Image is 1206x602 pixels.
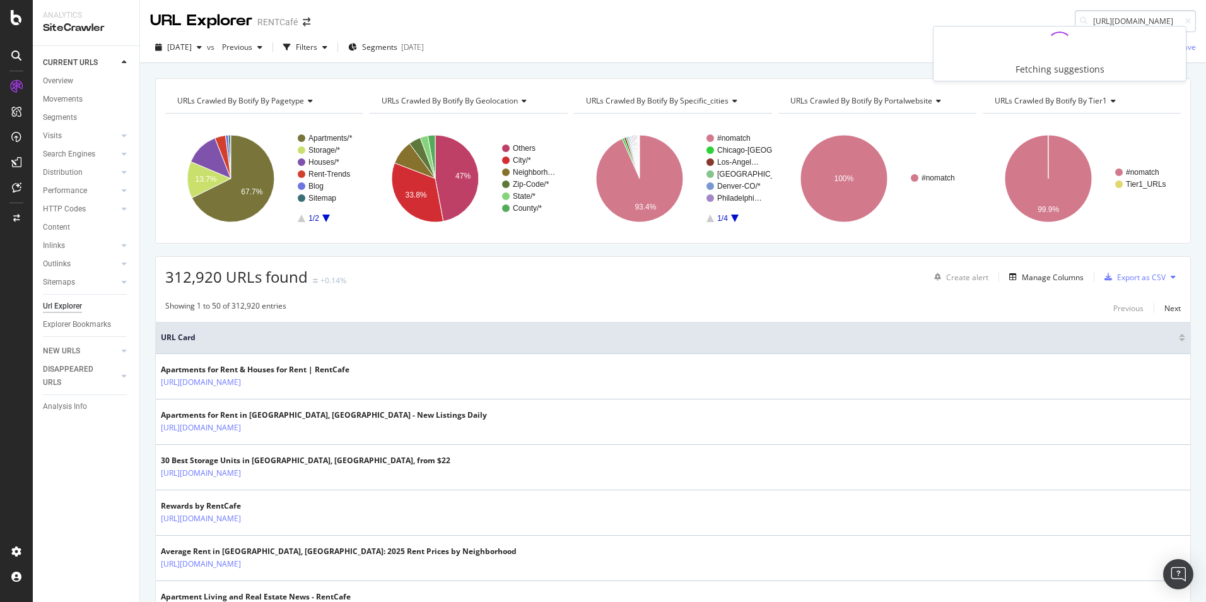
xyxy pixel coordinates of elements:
[278,37,332,57] button: Filters
[43,10,129,21] div: Analytics
[177,95,304,106] span: URLs Crawled By Botify By pagetype
[43,345,118,358] a: NEW URLS
[43,257,71,271] div: Outlinks
[717,158,759,167] text: Los-Angel…
[43,400,87,413] div: Analysis Info
[150,37,207,57] button: [DATE]
[43,239,65,252] div: Inlinks
[165,300,286,316] div: Showing 1 to 50 of 312,920 entries
[161,500,296,512] div: Rewards by RentCafe
[1164,300,1181,316] button: Next
[343,37,429,57] button: Segments[DATE]
[161,467,241,480] a: [URL][DOMAIN_NAME]
[257,16,298,28] div: RENTCafé
[513,180,549,189] text: Zip-Code/*
[308,158,339,167] text: Houses/*
[161,422,241,434] a: [URL][DOMAIN_NAME]
[513,204,542,213] text: County/*
[308,214,319,223] text: 1/2
[382,95,518,106] span: URLs Crawled By Botify By geolocation
[43,276,75,289] div: Sitemaps
[207,42,217,52] span: vs
[217,37,267,57] button: Previous
[778,124,976,233] svg: A chart.
[946,272,988,283] div: Create alert
[43,129,118,143] a: Visits
[165,124,363,233] svg: A chart.
[513,192,536,201] text: State/*
[717,146,831,155] text: Chicago-[GEOGRAPHIC_DATA]/*
[43,184,87,198] div: Performance
[43,300,131,313] a: Url Explorer
[362,42,397,52] span: Segments
[1163,559,1193,589] div: Open Intercom Messenger
[308,194,336,203] text: Sitemap
[1113,300,1144,316] button: Previous
[43,56,98,69] div: CURRENT URLS
[717,170,882,179] text: [GEOGRAPHIC_DATA]-[GEOGRAPHIC_DATA]/*
[922,174,955,182] text: #nomatch
[370,124,568,233] svg: A chart.
[1117,272,1166,283] div: Export as CSV
[43,203,118,216] a: HTTP Codes
[43,166,83,179] div: Distribution
[1126,168,1159,177] text: #nomatch
[161,376,241,389] a: [URL][DOMAIN_NAME]
[308,170,350,179] text: Rent-Trends
[574,124,772,233] div: A chart.
[401,42,424,52] div: [DATE]
[167,42,192,52] span: 2025 Aug. 20th
[513,144,536,153] text: Others
[161,512,241,525] a: [URL][DOMAIN_NAME]
[583,91,761,111] h4: URLs Crawled By Botify By specific_cities
[150,10,252,32] div: URL Explorer
[43,318,111,331] div: Explorer Bookmarks
[43,400,131,413] a: Analysis Info
[303,18,310,27] div: arrow-right-arrow-left
[513,156,531,165] text: City/*
[43,93,83,106] div: Movements
[635,203,656,211] text: 93.4%
[717,134,751,143] text: #nomatch
[1164,303,1181,314] div: Next
[175,91,352,111] h4: URLs Crawled By Botify By pagetype
[43,257,118,271] a: Outlinks
[405,191,426,199] text: 33.8%
[43,300,82,313] div: Url Explorer
[43,56,118,69] a: CURRENT URLS
[161,332,1176,343] span: URL Card
[455,172,471,180] text: 47%
[717,182,761,191] text: Denver-CO/*
[43,363,107,389] div: DISAPPEARED URLS
[43,93,131,106] a: Movements
[195,175,216,184] text: 13.7%
[161,558,241,570] a: [URL][DOMAIN_NAME]
[308,146,340,155] text: Storage/*
[43,74,131,88] a: Overview
[513,168,555,177] text: Neighborh…
[43,184,118,198] a: Performance
[43,318,131,331] a: Explorer Bookmarks
[1022,272,1084,283] div: Manage Columns
[161,455,450,466] div: 30 Best Storage Units in [GEOGRAPHIC_DATA], [GEOGRAPHIC_DATA], from $22
[983,124,1181,233] svg: A chart.
[43,221,131,234] a: Content
[241,187,262,196] text: 67.7%
[313,279,318,283] img: Equal
[1113,303,1144,314] div: Previous
[165,266,308,287] span: 312,920 URLs found
[43,166,118,179] a: Distribution
[43,148,118,161] a: Search Engines
[161,546,517,557] div: Average Rent in [GEOGRAPHIC_DATA], [GEOGRAPHIC_DATA]: 2025 Rent Prices by Neighborhood
[1099,267,1166,287] button: Export as CSV
[43,221,70,234] div: Content
[320,275,346,286] div: +0.14%
[43,111,77,124] div: Segments
[1016,63,1104,76] div: Fetching suggestions
[161,364,349,375] div: Apartments for Rent & Houses for Rent | RentCafe
[161,410,487,421] div: Apartments for Rent in [GEOGRAPHIC_DATA], [GEOGRAPHIC_DATA] - New Listings Daily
